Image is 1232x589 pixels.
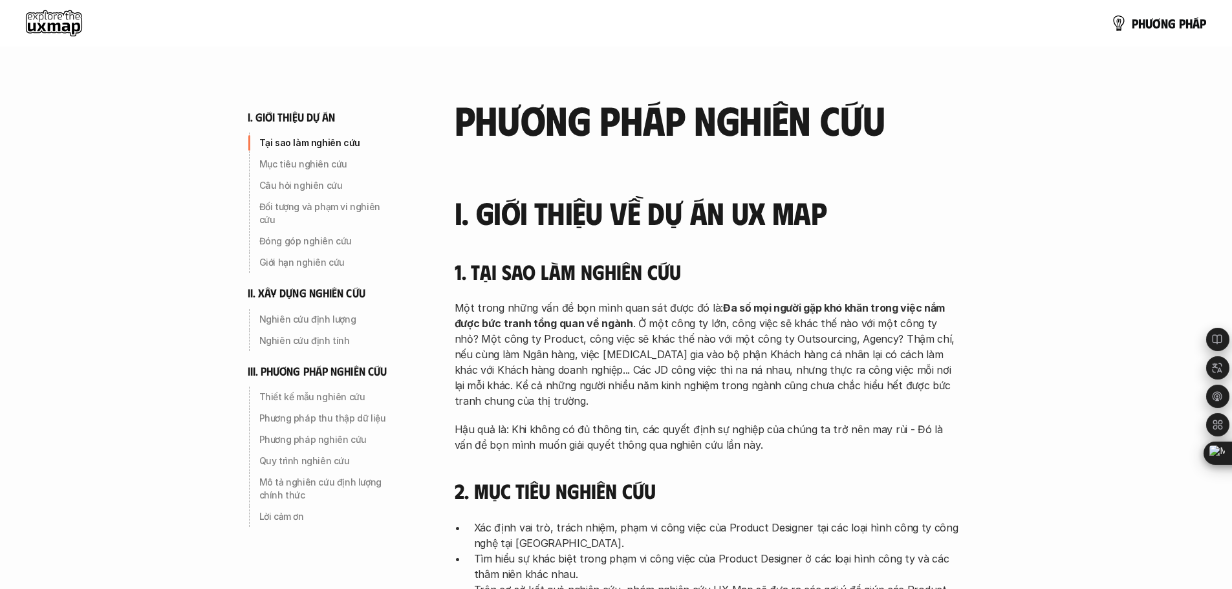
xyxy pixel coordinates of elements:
a: Phương pháp nghiên cứu [248,429,403,450]
p: Mô tả nghiên cứu định lượng chính thức [259,476,398,502]
p: Đối tượng và phạm vi nghiên cứu [259,200,398,226]
p: Nghiên cứu định lượng [259,313,398,326]
a: Mục tiêu nghiên cứu [248,154,403,175]
p: Hậu quả là: Khi không có đủ thông tin, các quyết định sự nghiệp của chúng ta trở nên may rủi - Đó... [455,422,959,453]
p: Một trong những vấn đề bọn mình quan sát được đó là: . Ở một công ty lớn, công việc sẽ khác thế n... [455,300,959,409]
a: Đối tượng và phạm vi nghiên cứu [248,197,403,230]
p: Mục tiêu nghiên cứu [259,158,398,171]
p: Thiết kế mẫu nghiên cứu [259,391,398,403]
span: h [1138,16,1145,30]
p: Đóng góp nghiên cứu [259,235,398,248]
a: Phương pháp thu thập dữ liệu [248,408,403,429]
span: g [1168,16,1176,30]
h6: i. giới thiệu dự án [248,110,336,125]
p: Lời cảm ơn [259,510,398,523]
a: Lời cảm ơn [248,506,403,527]
p: Tại sao làm nghiên cứu [259,136,398,149]
h4: 1. Tại sao làm nghiên cứu [455,259,959,284]
h2: phương pháp nghiên cứu [455,97,959,141]
p: Quy trình nghiên cứu [259,455,398,467]
a: Thiết kế mẫu nghiên cứu [248,387,403,407]
span: n [1161,16,1168,30]
span: á [1193,16,1200,30]
span: p [1200,16,1206,30]
span: ơ [1152,16,1161,30]
span: ư [1145,16,1152,30]
p: Nghiên cứu định tính [259,334,398,347]
span: p [1132,16,1138,30]
a: Đóng góp nghiên cứu [248,231,403,252]
a: Nghiên cứu định lượng [248,309,403,330]
span: p [1179,16,1185,30]
p: Giới hạn nghiên cứu [259,256,398,269]
p: Phương pháp nghiên cứu [259,433,398,446]
h4: 2. Mục tiêu nghiên cứu [455,478,959,503]
p: Tìm hiểu sự khác biệt trong phạm vi công việc của Product Designer ở các loại hình công ty và các... [474,551,959,582]
h3: I. Giới thiệu về dự án UX Map [455,196,959,230]
a: Tại sao làm nghiên cứu [248,133,403,153]
a: phươngpháp [1111,10,1206,36]
a: Câu hỏi nghiên cứu [248,175,403,196]
a: Giới hạn nghiên cứu [248,252,403,273]
h6: ii. xây dựng nghiên cứu [248,286,365,301]
p: Câu hỏi nghiên cứu [259,179,398,192]
p: Xác định vai trò, trách nhiệm, phạm vi công việc của Product Designer tại các loại hình công ty c... [474,520,959,551]
a: Nghiên cứu định tính [248,330,403,351]
span: h [1185,16,1193,30]
a: Mô tả nghiên cứu định lượng chính thức [248,472,403,506]
a: Quy trình nghiên cứu [248,451,403,471]
h6: iii. phương pháp nghiên cứu [248,364,387,379]
p: Phương pháp thu thập dữ liệu [259,412,398,425]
